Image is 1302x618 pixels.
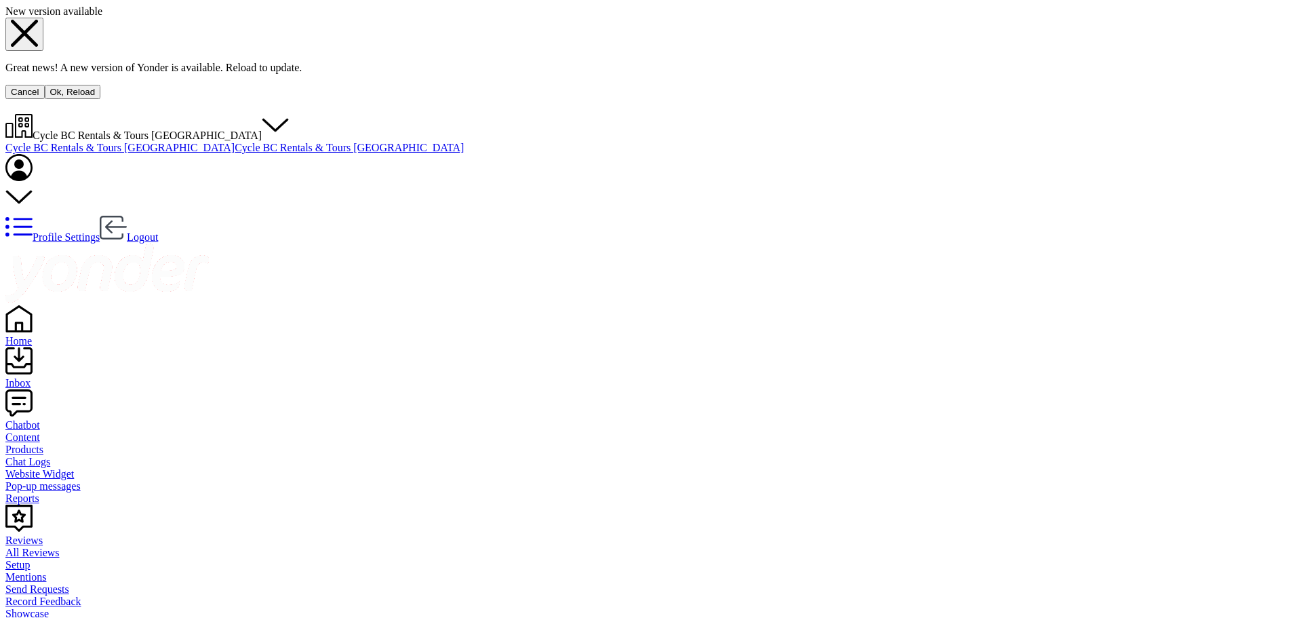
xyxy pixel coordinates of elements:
[5,335,1297,347] div: Home
[5,535,1297,547] div: Reviews
[5,62,1297,74] p: Great news! A new version of Yonder is available. Reload to update.
[5,583,1297,596] a: Send Requests
[5,547,1297,559] a: All Reviews
[33,130,262,141] span: Cycle BC Rentals & Tours [GEOGRAPHIC_DATA]
[5,18,43,51] button: Close
[5,559,1297,571] a: Setup
[5,444,1297,456] a: Products
[5,5,1297,18] div: New version available
[5,231,100,243] a: Profile Settings
[5,571,1297,583] a: Mentions
[5,407,1297,431] a: Chatbot
[5,377,1297,389] div: Inbox
[5,493,1297,505] a: Reports
[5,456,1297,468] a: Chat Logs
[235,142,464,153] a: Cycle BC Rentals & Tours [GEOGRAPHIC_DATA]
[5,85,45,99] button: Cancel
[45,85,101,99] button: Ok, Reload
[5,365,1297,389] a: Inbox
[100,231,158,243] a: Logout
[5,419,1297,431] div: Chatbot
[5,244,209,303] img: yonder-white-logo.png
[5,431,1297,444] a: Content
[5,596,1297,608] a: Record Feedback
[5,323,1297,347] a: Home
[5,142,235,153] a: Cycle BC Rentals & Tours [GEOGRAPHIC_DATA]
[5,480,1297,493] a: Pop-up messages
[5,468,1297,480] a: Website Widget
[5,522,1297,547] a: Reviews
